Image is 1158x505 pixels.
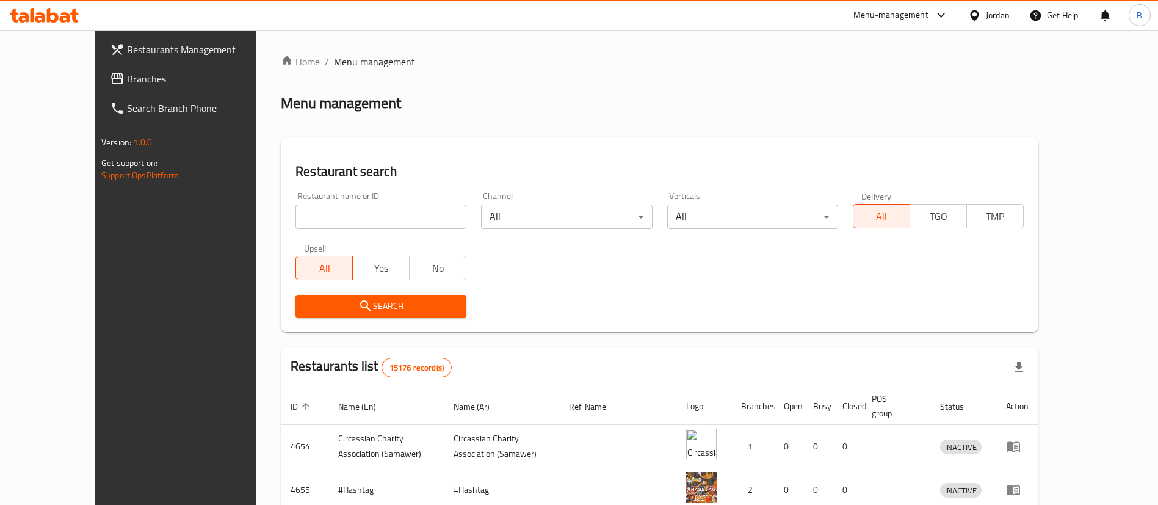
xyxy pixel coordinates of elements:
span: Restaurants Management [127,42,279,57]
span: Search [305,299,457,314]
a: Support.OpsPlatform [101,167,179,183]
div: Menu [1006,482,1029,497]
a: Branches [100,64,289,93]
span: No [414,260,461,277]
span: 15176 record(s) [382,362,451,374]
div: Total records count [382,358,452,377]
div: All [481,205,652,229]
img: ​Circassian ​Charity ​Association​ (Samawer) [686,429,717,459]
button: All [295,256,353,280]
button: Search [295,295,466,318]
input: Search for restaurant name or ID.. [295,205,466,229]
td: 4654 [281,425,328,468]
label: Delivery [861,192,892,200]
a: Search Branch Phone [100,93,289,123]
div: Export file [1004,353,1033,382]
span: TGO [915,208,962,225]
button: All [853,204,910,228]
div: Menu [1006,439,1029,454]
span: Yes [358,260,405,277]
th: Open [774,388,803,425]
th: Logo [676,388,731,425]
td: 0 [803,425,833,468]
h2: Restaurant search [295,162,1024,181]
div: All [667,205,838,229]
button: No [409,256,466,280]
th: Busy [803,388,833,425]
td: 0 [774,425,803,468]
span: ID [291,399,314,414]
th: Closed [833,388,862,425]
img: #Hashtag [686,472,717,503]
span: Search Branch Phone [127,101,279,115]
span: B [1137,9,1142,22]
span: Name (Ar) [454,399,505,414]
span: Get support on: [101,155,157,171]
span: Menu management [334,54,415,69]
div: INACTIVE [940,440,982,454]
span: Status [940,399,980,414]
span: 1.0.0 [133,134,152,150]
nav: breadcrumb [281,54,1038,69]
span: All [858,208,905,225]
div: Menu-management [853,8,928,23]
span: INACTIVE [940,484,982,498]
th: Action [996,388,1038,425]
span: TMP [972,208,1019,225]
td: 0 [833,425,862,468]
h2: Menu management [281,93,401,113]
a: Home [281,54,320,69]
td: ​Circassian ​Charity ​Association​ (Samawer) [444,425,559,468]
div: Jordan [986,9,1010,22]
td: ​Circassian ​Charity ​Association​ (Samawer) [328,425,444,468]
span: INACTIVE [940,440,982,454]
a: Restaurants Management [100,35,289,64]
li: / [325,54,329,69]
span: Name (En) [338,399,392,414]
span: All [301,260,348,277]
h2: Restaurants list [291,357,452,377]
button: TMP [966,204,1024,228]
span: POS group [872,391,916,421]
span: Version: [101,134,131,150]
span: Branches [127,71,279,86]
button: Yes [352,256,410,280]
span: Ref. Name [569,399,622,414]
th: Branches [731,388,774,425]
label: Upsell [304,244,327,252]
button: TGO [910,204,967,228]
td: 1 [731,425,774,468]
